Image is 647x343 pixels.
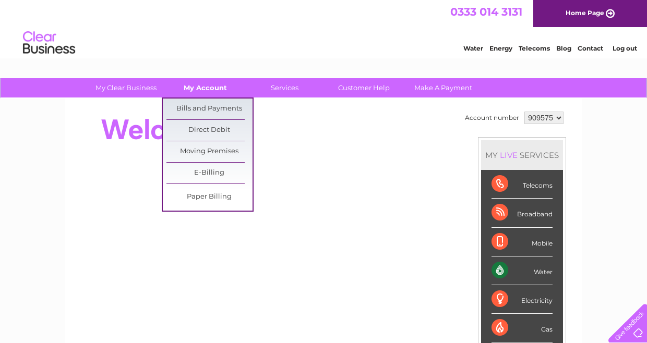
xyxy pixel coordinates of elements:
[613,44,637,52] a: Log out
[83,78,169,97] a: My Clear Business
[22,27,76,59] img: logo.png
[492,256,553,285] div: Water
[463,44,483,52] a: Water
[166,120,253,141] a: Direct Debit
[492,285,553,314] div: Electricity
[492,199,553,227] div: Broadband
[242,78,328,97] a: Services
[166,163,253,183] a: E-Billing
[492,228,553,256] div: Mobile
[481,140,563,170] div: MY SERVICES
[162,78,248,97] a: My Account
[450,5,522,18] a: 0333 014 3131
[578,44,603,52] a: Contact
[321,78,407,97] a: Customer Help
[400,78,486,97] a: Make A Payment
[498,150,520,160] div: LIVE
[492,314,553,342] div: Gas
[166,141,253,162] a: Moving Premises
[462,109,522,127] td: Account number
[166,187,253,207] a: Paper Billing
[492,170,553,199] div: Telecoms
[519,44,550,52] a: Telecoms
[78,6,571,51] div: Clear Business is a trading name of Verastar Limited (registered in [GEOGRAPHIC_DATA] No. 3667643...
[489,44,512,52] a: Energy
[166,99,253,119] a: Bills and Payments
[556,44,571,52] a: Blog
